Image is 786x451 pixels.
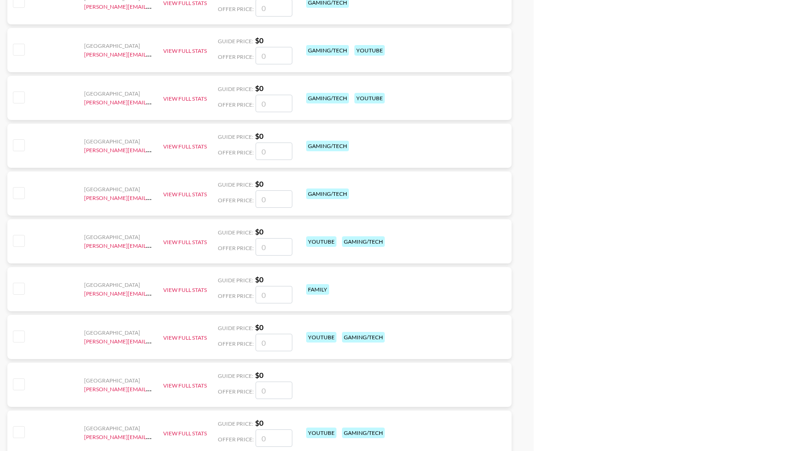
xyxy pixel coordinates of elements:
span: Guide Price: [218,229,253,236]
a: [PERSON_NAME][EMAIL_ADDRESS][DOMAIN_NAME] [84,432,220,440]
a: [PERSON_NAME][EMAIL_ADDRESS][DOMAIN_NAME] [84,384,220,393]
a: [PERSON_NAME][EMAIL_ADDRESS][DOMAIN_NAME] [84,240,220,249]
div: [GEOGRAPHIC_DATA] [84,281,152,288]
strong: $ 0 [255,84,263,92]
div: youtube [306,332,336,343]
a: [PERSON_NAME][EMAIL_ADDRESS][DOMAIN_NAME] [84,336,220,345]
div: [GEOGRAPHIC_DATA] [84,425,152,432]
button: View Full Stats [163,143,207,150]
div: youtube [354,93,385,103]
div: youtube [306,428,336,438]
div: gaming/tech [342,428,385,438]
span: Offer Price: [218,388,254,395]
span: Offer Price: [218,292,254,299]
div: [GEOGRAPHIC_DATA] [84,329,152,336]
button: View Full Stats [163,382,207,389]
input: 0 [256,334,292,351]
span: Guide Price: [218,325,253,331]
input: 0 [256,429,292,447]
input: 0 [256,95,292,112]
div: [GEOGRAPHIC_DATA] [84,138,152,145]
span: Offer Price: [218,340,254,347]
a: [PERSON_NAME][EMAIL_ADDRESS][DOMAIN_NAME] [84,49,220,58]
span: Guide Price: [218,420,253,427]
a: [PERSON_NAME][EMAIL_ADDRESS][DOMAIN_NAME] [84,193,220,201]
a: [PERSON_NAME][EMAIL_ADDRESS][DOMAIN_NAME] [84,288,220,297]
input: 0 [256,286,292,303]
span: Guide Price: [218,38,253,45]
button: View Full Stats [163,47,207,54]
strong: $ 0 [255,323,263,331]
span: Offer Price: [218,6,254,12]
button: View Full Stats [163,286,207,293]
input: 0 [256,382,292,399]
span: Guide Price: [218,133,253,140]
a: [PERSON_NAME][EMAIL_ADDRESS][DOMAIN_NAME] [84,97,220,106]
button: View Full Stats [163,191,207,198]
span: Offer Price: [218,101,254,108]
strong: $ 0 [255,371,263,379]
input: 0 [256,238,292,256]
span: Offer Price: [218,197,254,204]
strong: $ 0 [255,179,263,188]
div: youtube [306,236,336,247]
strong: $ 0 [255,418,263,427]
strong: $ 0 [255,131,263,140]
div: gaming/tech [306,188,349,199]
a: [PERSON_NAME][EMAIL_ADDRESS][DOMAIN_NAME] [84,1,220,10]
span: Guide Price: [218,372,253,379]
span: Offer Price: [218,53,254,60]
div: gaming/tech [306,141,349,151]
div: gaming/tech [306,45,349,56]
div: gaming/tech [306,93,349,103]
strong: $ 0 [255,227,263,236]
div: gaming/tech [342,236,385,247]
button: View Full Stats [163,95,207,102]
input: 0 [256,190,292,208]
a: [PERSON_NAME][EMAIL_ADDRESS][DOMAIN_NAME] [84,145,220,154]
input: 0 [256,47,292,64]
div: family [306,284,329,295]
div: youtube [354,45,385,56]
button: View Full Stats [163,334,207,341]
span: Offer Price: [218,149,254,156]
strong: $ 0 [255,275,263,284]
span: Offer Price: [218,245,254,251]
button: View Full Stats [163,239,207,245]
button: View Full Stats [163,430,207,437]
strong: $ 0 [255,36,263,45]
div: gaming/tech [342,332,385,343]
div: [GEOGRAPHIC_DATA] [84,90,152,97]
span: Guide Price: [218,86,253,92]
div: [GEOGRAPHIC_DATA] [84,234,152,240]
span: Guide Price: [218,181,253,188]
div: [GEOGRAPHIC_DATA] [84,42,152,49]
input: 0 [256,143,292,160]
span: Guide Price: [218,277,253,284]
span: Offer Price: [218,436,254,443]
div: [GEOGRAPHIC_DATA] [84,186,152,193]
div: [GEOGRAPHIC_DATA] [84,377,152,384]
